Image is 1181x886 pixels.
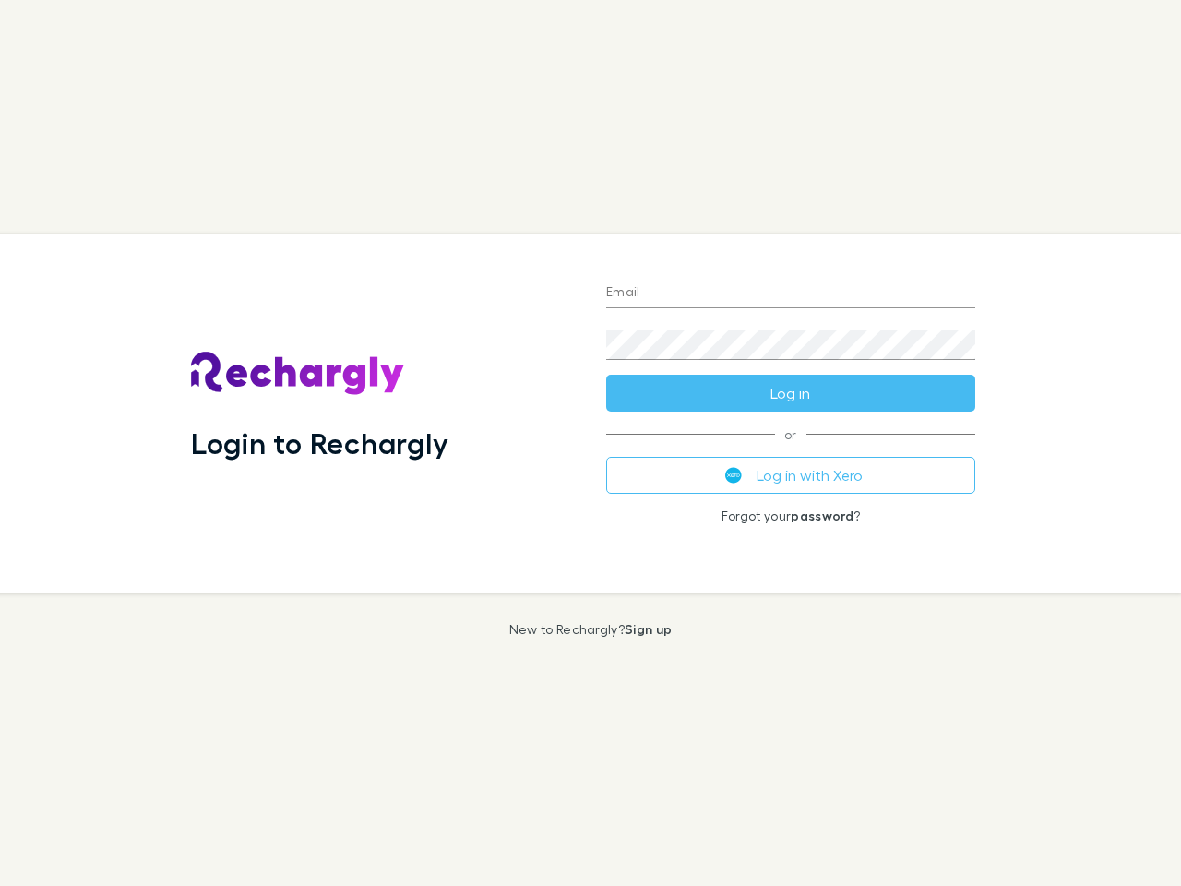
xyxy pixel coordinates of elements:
p: Forgot your ? [606,509,975,523]
span: or [606,434,975,435]
p: New to Rechargly? [509,622,673,637]
button: Log in with Xero [606,457,975,494]
button: Log in [606,375,975,412]
a: Sign up [625,621,672,637]
a: password [791,508,853,523]
img: Xero's logo [725,467,742,484]
img: Rechargly's Logo [191,352,405,396]
h1: Login to Rechargly [191,425,448,461]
